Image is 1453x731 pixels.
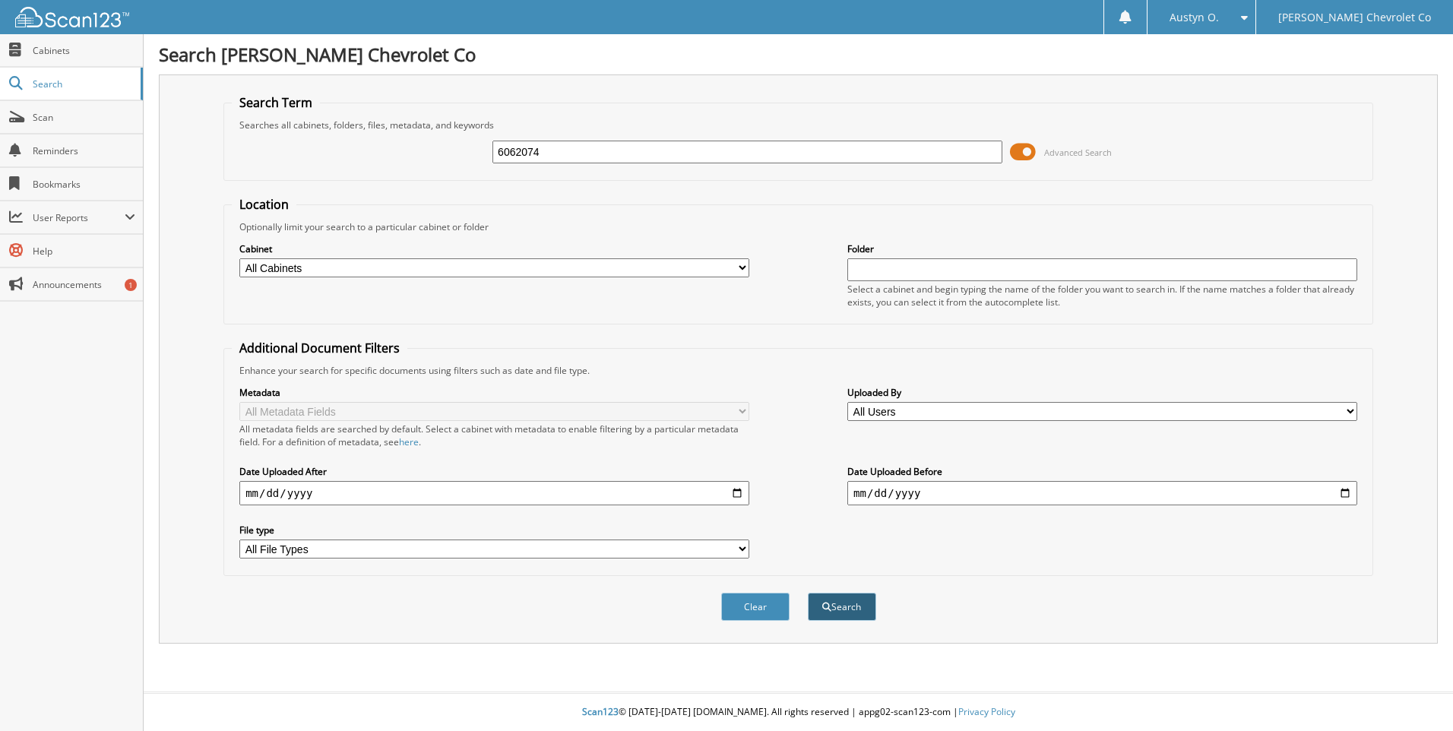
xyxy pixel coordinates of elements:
[232,220,1365,233] div: Optionally limit your search to a particular cabinet or folder
[33,211,125,224] span: User Reports
[239,242,749,255] label: Cabinet
[125,279,137,291] div: 1
[239,481,749,505] input: start
[159,42,1438,67] h1: Search [PERSON_NAME] Chevrolet Co
[847,386,1357,399] label: Uploaded By
[847,242,1357,255] label: Folder
[33,245,135,258] span: Help
[33,278,135,291] span: Announcements
[239,422,749,448] div: All metadata fields are searched by default. Select a cabinet with metadata to enable filtering b...
[582,705,619,718] span: Scan123
[232,364,1365,377] div: Enhance your search for specific documents using filters such as date and file type.
[721,593,790,621] button: Clear
[958,705,1015,718] a: Privacy Policy
[33,178,135,191] span: Bookmarks
[33,111,135,124] span: Scan
[239,386,749,399] label: Metadata
[33,78,133,90] span: Search
[399,435,419,448] a: here
[33,44,135,57] span: Cabinets
[232,340,407,356] legend: Additional Document Filters
[144,694,1453,731] div: © [DATE]-[DATE] [DOMAIN_NAME]. All rights reserved | appg02-scan123-com |
[232,119,1365,131] div: Searches all cabinets, folders, files, metadata, and keywords
[1278,13,1431,22] span: [PERSON_NAME] Chevrolet Co
[847,465,1357,478] label: Date Uploaded Before
[232,94,320,111] legend: Search Term
[1170,13,1219,22] span: Austyn O.
[239,465,749,478] label: Date Uploaded After
[847,481,1357,505] input: end
[1044,147,1112,158] span: Advanced Search
[847,283,1357,309] div: Select a cabinet and begin typing the name of the folder you want to search in. If the name match...
[33,144,135,157] span: Reminders
[808,593,876,621] button: Search
[15,7,129,27] img: scan123-logo-white.svg
[232,196,296,213] legend: Location
[239,524,749,536] label: File type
